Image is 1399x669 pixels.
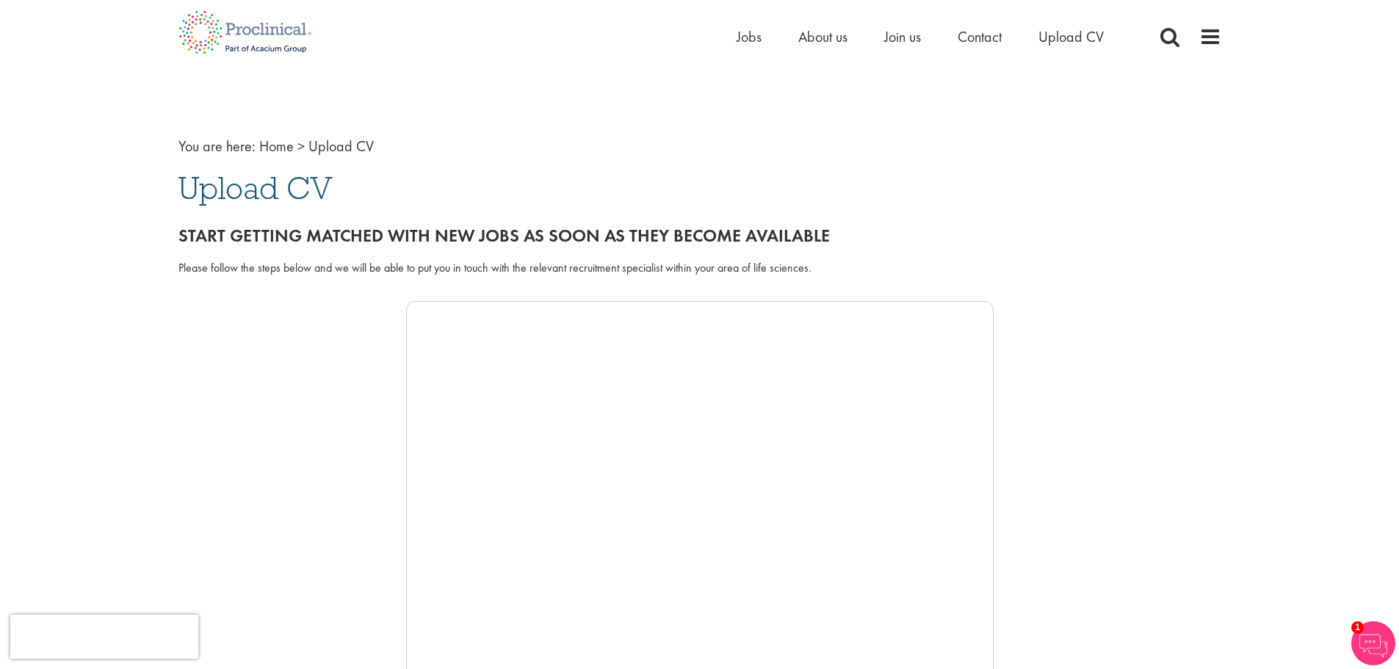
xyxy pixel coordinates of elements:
[178,137,256,156] span: You are here:
[737,27,762,46] a: Jobs
[10,615,198,659] iframe: reCAPTCHA
[1351,621,1395,665] img: Chatbot
[798,27,847,46] a: About us
[297,137,305,156] span: >
[958,27,1002,46] a: Contact
[884,27,921,46] a: Join us
[308,137,374,156] span: Upload CV
[1351,621,1364,634] span: 1
[178,168,333,208] span: Upload CV
[1038,27,1104,46] a: Upload CV
[259,137,294,156] a: breadcrumb link
[178,260,1221,277] div: Please follow the steps below and we will be able to put you in touch with the relevant recruitme...
[178,226,1221,245] h2: Start getting matched with new jobs as soon as they become available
